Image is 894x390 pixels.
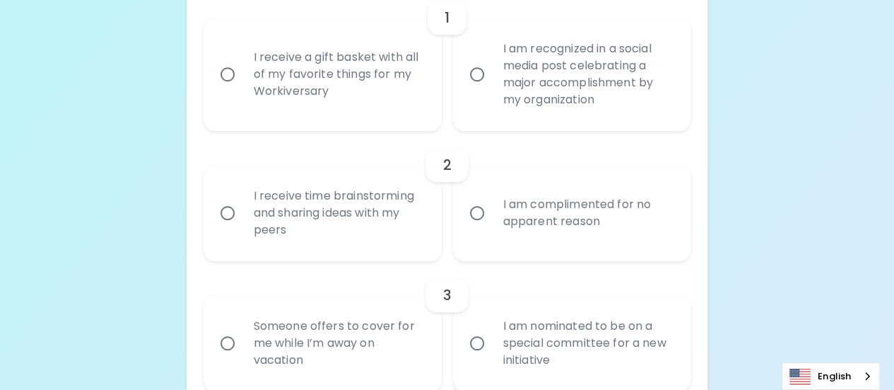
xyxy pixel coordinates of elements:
div: I receive time brainstorming and sharing ideas with my peers [242,171,434,256]
aside: Language selected: English [782,362,880,390]
h6: 3 [442,284,451,306]
div: I receive a gift basket with all of my favorite things for my Workiversary [242,32,434,117]
div: Someone offers to cover for me while I’m away on vacation [242,301,434,386]
div: Language [782,362,880,390]
div: I am recognized in a social media post celebrating a major accomplishment by my organization [492,23,683,125]
div: I am nominated to be on a special committee for a new initiative [492,301,683,386]
div: I am complimented for no apparent reason [492,179,683,247]
h6: 1 [445,6,449,29]
div: choice-group-check [204,131,691,261]
a: English [782,363,879,389]
h6: 2 [442,154,451,176]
